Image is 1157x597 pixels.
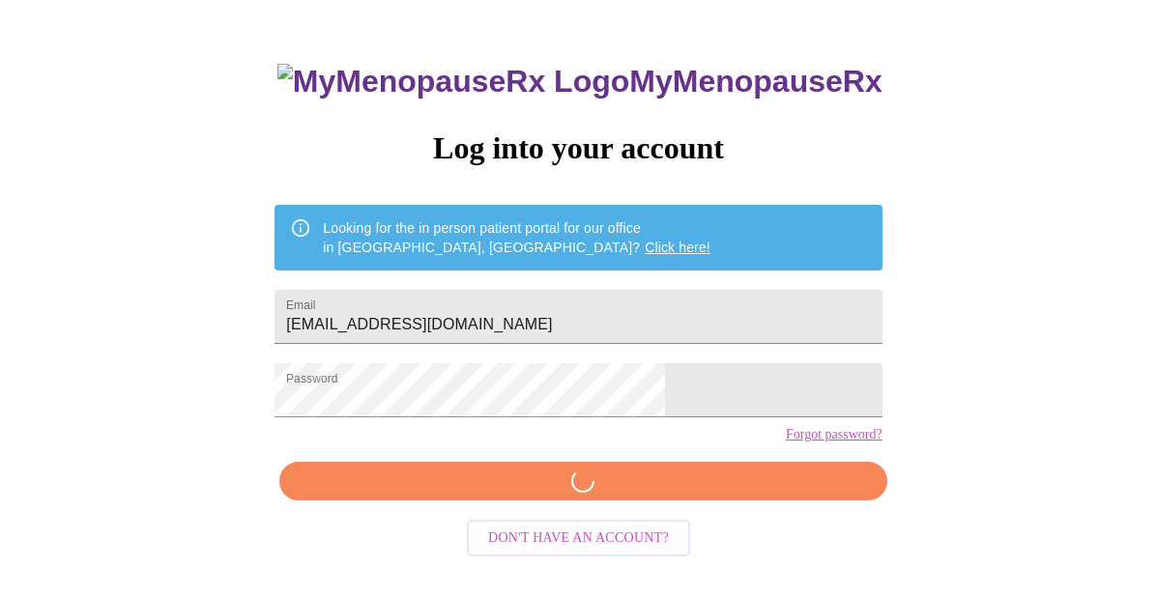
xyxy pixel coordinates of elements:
[467,520,690,557] button: Don't have an account?
[786,427,882,442] a: Forgot password?
[645,240,710,255] a: Click here!
[277,64,882,99] h3: MyMenopauseRx
[277,64,629,99] img: MyMenopauseRx Logo
[488,526,669,551] span: Don't have an account?
[323,211,710,265] div: Looking for the in person patient portal for our office in [GEOGRAPHIC_DATA], [GEOGRAPHIC_DATA]?
[462,528,695,545] a: Don't have an account?
[275,130,882,166] h3: Log into your account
